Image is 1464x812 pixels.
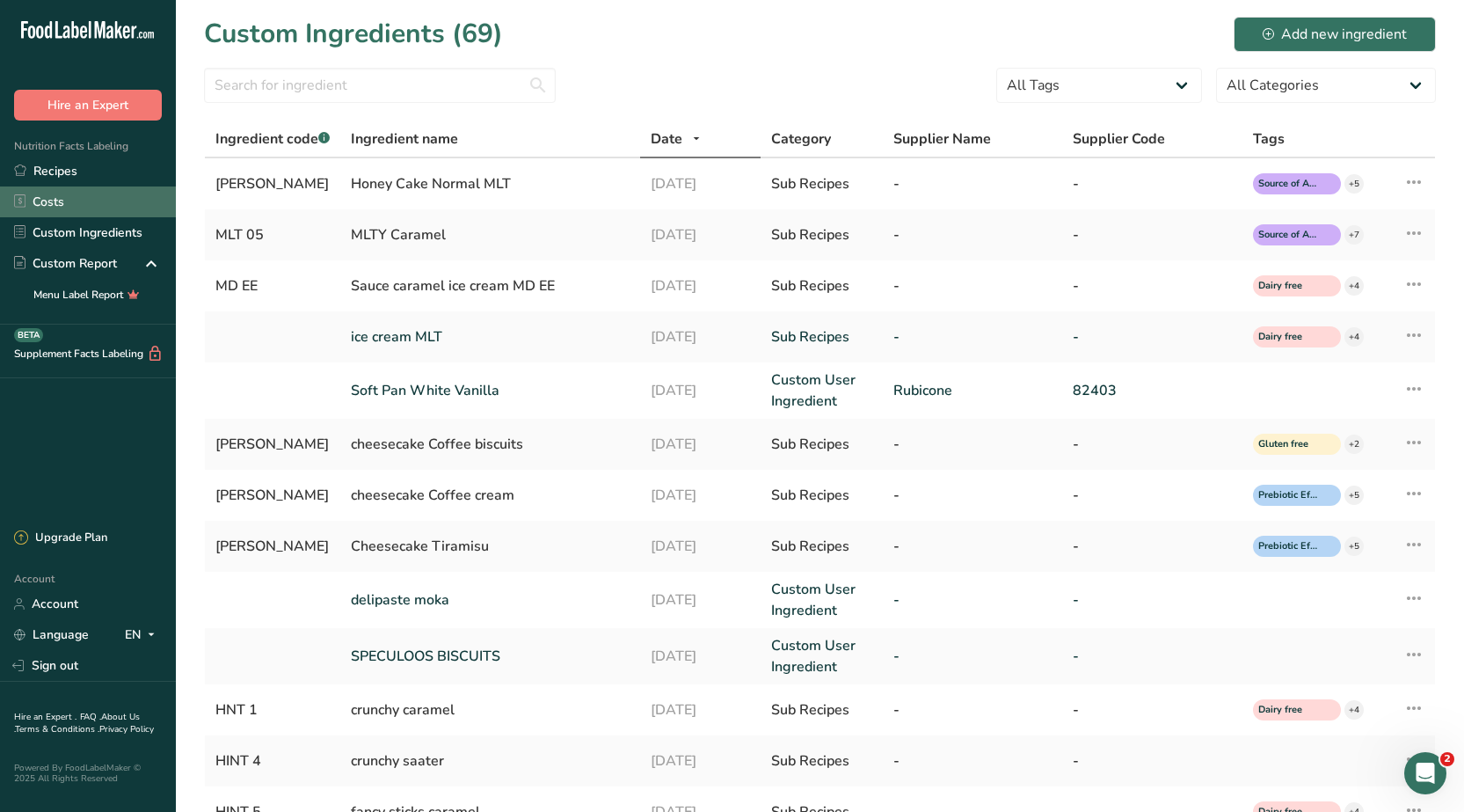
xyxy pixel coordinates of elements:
[651,380,750,401] a: [DATE]
[651,224,750,245] div: [DATE]
[351,589,630,611] a: delipaste moka
[1440,752,1454,766] span: 2
[771,173,871,194] div: Sub Recipes
[1234,17,1436,52] button: Add new ingredient
[1073,536,1232,557] div: -
[651,750,750,772] div: [DATE]
[351,699,630,721] div: crunchy caramel
[1073,128,1165,150] span: Supplier Code
[14,711,76,723] a: Hire an Expert .
[893,128,991,150] span: Supplier Name
[215,699,330,721] div: HNT 1
[651,536,750,557] div: [DATE]
[893,380,1052,401] a: Rubicone
[651,485,750,506] div: [DATE]
[204,14,503,54] h1: Custom Ingredients (69)
[1073,589,1232,611] a: -
[1253,128,1285,150] span: Tags
[771,128,831,150] span: Category
[1073,750,1232,772] div: -
[771,224,871,245] div: Sub Recipes
[215,536,330,557] div: [PERSON_NAME]
[14,254,117,273] div: Custom Report
[1258,330,1320,345] span: Dairy free
[1073,434,1232,455] div: -
[351,485,630,506] div: cheesecake Coffee cream
[14,763,162,784] div: Powered By FoodLabelMaker © 2025 All Rights Reserved
[1258,703,1320,718] span: Dairy free
[893,485,1052,506] div: -
[351,224,630,245] div: MLTY Caramel
[771,275,871,296] div: Sub Recipes
[893,589,1052,611] a: -
[1073,326,1232,347] a: -
[1258,279,1320,294] span: Dairy free
[893,275,1052,296] div: -
[771,434,871,455] div: Sub Recipes
[893,434,1052,455] div: -
[215,224,330,245] div: MLT 05
[351,128,458,150] span: Ingredient name
[893,326,1052,347] a: -
[1073,224,1232,245] div: -
[215,129,330,149] span: Ingredient code
[15,723,99,735] a: Terms & Conditions .
[1344,435,1364,454] div: +2
[351,434,630,455] div: cheesecake Coffee biscuits
[1073,485,1232,506] div: -
[651,699,750,721] div: [DATE]
[351,380,630,401] a: Soft Pan White Vanilla
[893,750,1052,772] div: -
[1344,537,1364,556] div: +5
[771,326,871,347] a: Sub Recipes
[771,750,871,772] div: Sub Recipes
[215,485,330,506] div: [PERSON_NAME]
[1073,699,1232,721] div: -
[651,646,750,667] a: [DATE]
[1344,327,1364,347] div: +4
[215,434,330,455] div: [PERSON_NAME]
[771,699,871,721] div: Sub Recipes
[771,579,871,621] a: Custom User Ingredient
[14,530,107,547] div: Upgrade Plan
[14,711,140,735] a: About Us .
[771,635,871,677] a: Custom User Ingredient
[14,619,89,650] a: Language
[351,275,630,296] div: Sauce caramel ice cream MD EE
[771,536,871,557] div: Sub Recipes
[215,750,330,772] div: HINT 4
[125,625,162,646] div: EN
[651,326,750,347] a: [DATE]
[351,646,630,667] a: SPECULOOS BISCUITS
[1344,700,1364,720] div: +4
[1404,752,1446,794] iframe: Intercom live chat
[1073,275,1232,296] div: -
[893,173,1052,194] div: -
[351,173,630,194] div: Honey Cake Normal MLT
[893,646,1052,667] a: -
[1258,488,1320,503] span: Prebiotic Effect
[1073,646,1232,667] a: -
[14,90,162,121] button: Hire an Expert
[893,536,1052,557] div: -
[1344,174,1364,194] div: +5
[99,723,154,735] a: Privacy Policy
[204,68,556,103] input: Search for ingredient
[215,173,330,194] div: [PERSON_NAME]
[14,328,43,342] div: BETA
[1344,486,1364,505] div: +5
[651,434,750,455] div: [DATE]
[215,275,330,296] div: MD EE
[1258,539,1320,554] span: Prebiotic Effect
[651,128,682,150] span: Date
[651,173,750,194] div: [DATE]
[1344,276,1364,296] div: +4
[80,711,101,723] a: FAQ .
[771,369,871,412] a: Custom User Ingredient
[651,275,750,296] div: [DATE]
[893,224,1052,245] div: -
[1258,177,1320,192] span: Source of Antioxidants
[351,326,630,347] a: ice cream MLT
[893,699,1052,721] div: -
[1073,380,1232,401] a: 82403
